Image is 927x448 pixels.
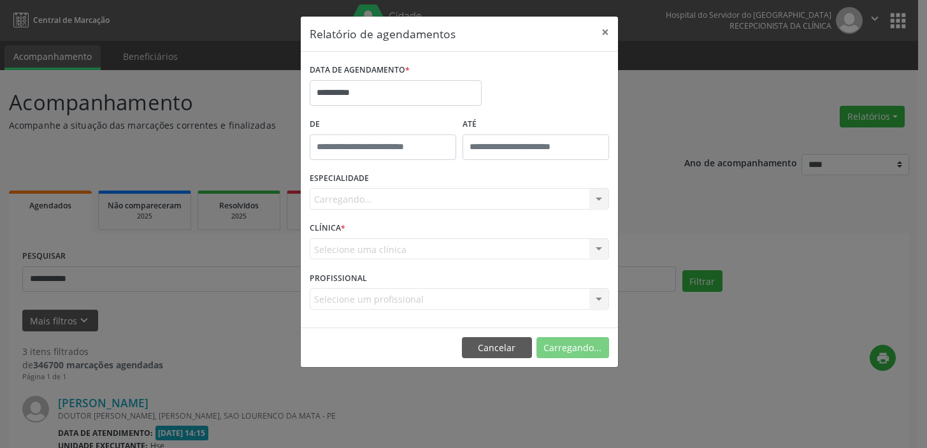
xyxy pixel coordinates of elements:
button: Close [593,17,618,48]
label: ESPECIALIDADE [310,169,369,189]
label: DATA DE AGENDAMENTO [310,61,410,80]
button: Carregando... [536,337,609,359]
label: CLÍNICA [310,219,345,238]
h5: Relatório de agendamentos [310,25,456,42]
button: Cancelar [462,337,532,359]
label: ATÉ [463,115,609,134]
label: De [310,115,456,134]
label: PROFISSIONAL [310,268,367,288]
